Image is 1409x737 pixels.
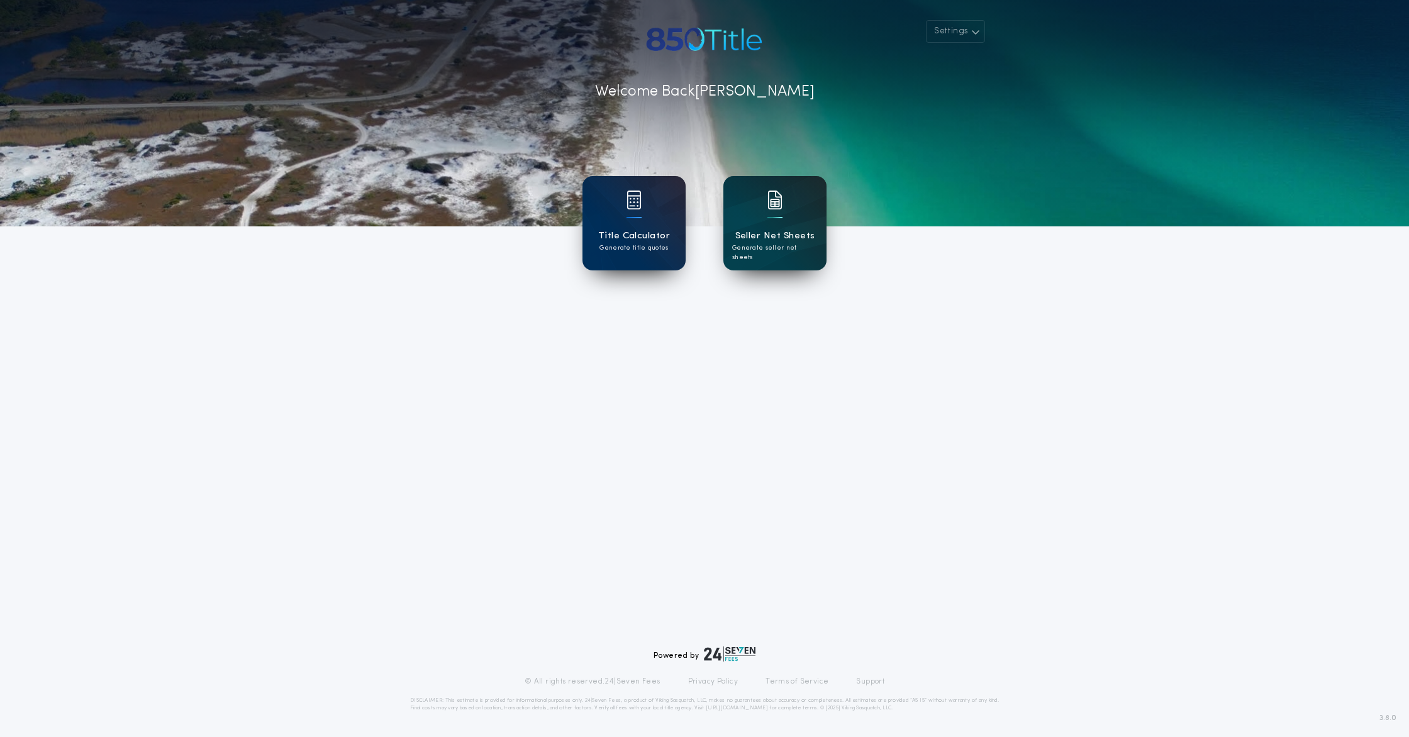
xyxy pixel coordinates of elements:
a: card iconTitle CalculatorGenerate title quotes [582,176,686,270]
a: Support [856,677,884,687]
a: Privacy Policy [688,677,738,687]
button: Settings [926,20,985,43]
p: Welcome Back [PERSON_NAME] [595,80,815,103]
p: Generate title quotes [599,243,668,253]
img: logo [704,646,755,662]
div: Powered by [654,646,755,662]
p: Generate seller net sheets [732,243,818,262]
h1: Title Calculator [598,229,670,243]
p: © All rights reserved. 24|Seven Fees [525,677,660,687]
span: 3.8.0 [1379,712,1396,724]
a: [URL][DOMAIN_NAME] [706,706,768,711]
h1: Seller Net Sheets [735,229,815,243]
img: card icon [767,191,782,209]
img: account-logo [643,20,766,58]
img: card icon [627,191,642,209]
a: Terms of Service [766,677,828,687]
a: card iconSeller Net SheetsGenerate seller net sheets [723,176,827,270]
p: DISCLAIMER: This estimate is provided for informational purposes only. 24|Seven Fees, a product o... [410,697,999,712]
